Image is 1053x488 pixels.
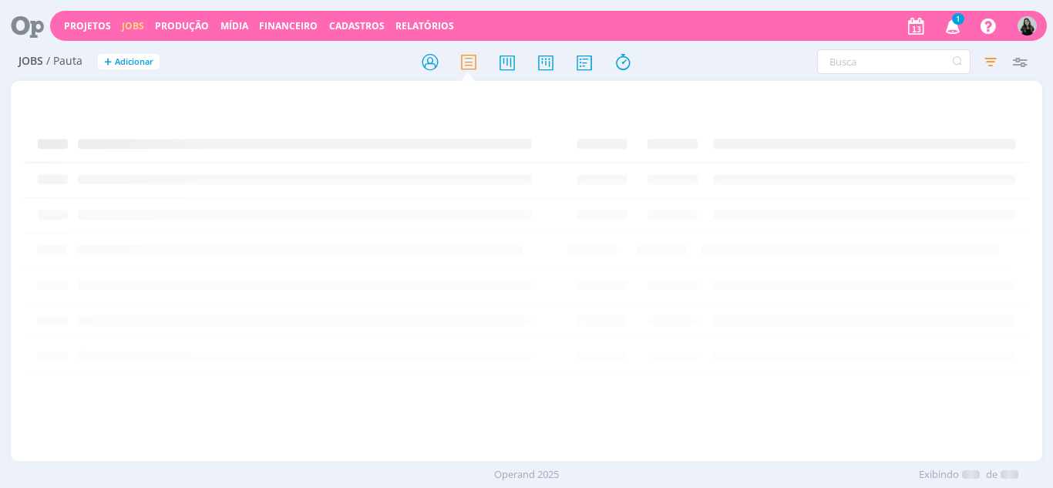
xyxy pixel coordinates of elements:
span: de [986,467,997,483]
button: Financeiro [254,20,322,32]
span: + [104,54,112,70]
button: V [1017,12,1038,39]
img: V [1018,16,1037,35]
a: Projetos [64,19,111,32]
button: +Adicionar [98,54,160,70]
span: / Pauta [46,55,82,68]
a: Jobs [122,19,144,32]
span: 1 [952,13,964,25]
button: Relatórios [391,20,459,32]
a: Mídia [220,19,248,32]
button: Cadastros [325,20,389,32]
button: Produção [150,20,214,32]
a: Financeiro [259,19,318,32]
button: Mídia [216,20,253,32]
span: Adicionar [115,57,153,67]
button: Projetos [59,20,116,32]
button: Jobs [117,20,149,32]
button: 1 [936,12,967,40]
a: Produção [155,19,209,32]
span: Jobs [19,55,43,68]
span: Exibindo [919,467,959,483]
span: Cadastros [329,19,385,32]
input: Busca [817,49,971,74]
a: Relatórios [395,19,454,32]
